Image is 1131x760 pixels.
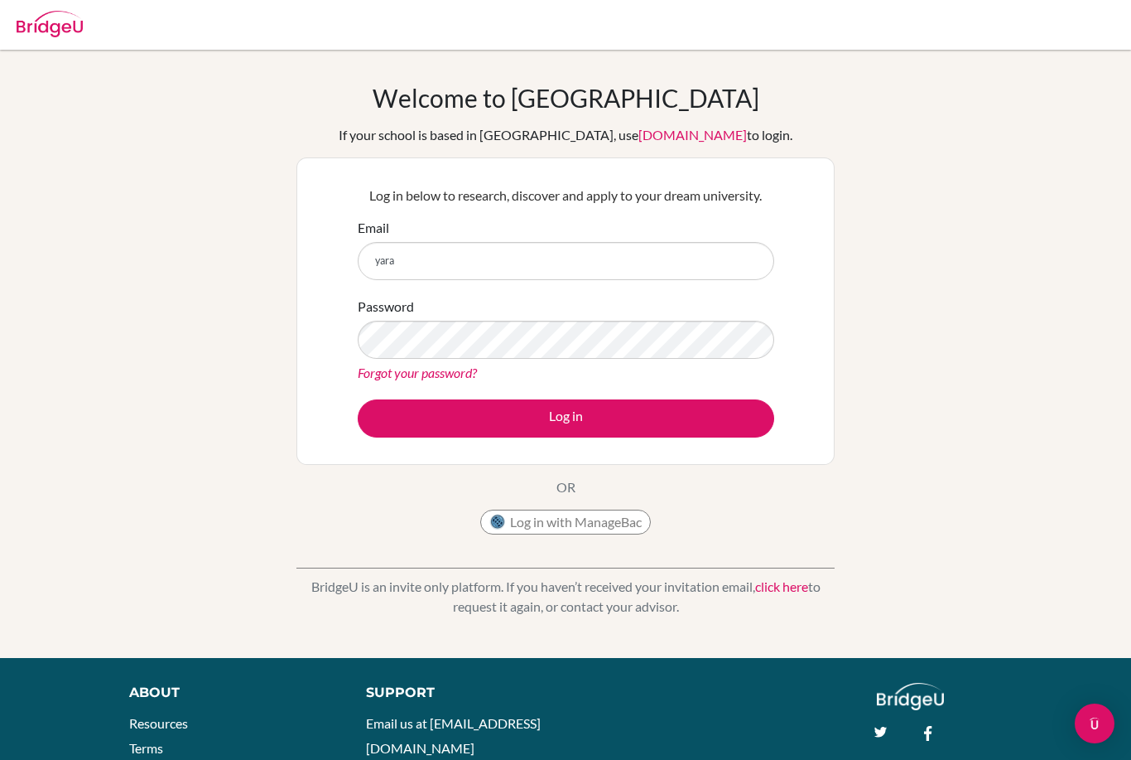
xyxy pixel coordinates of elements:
p: Log in below to research, discover and apply to your dream university. [358,186,774,206]
label: Email [358,218,389,238]
div: If your school is based in [GEOGRAPHIC_DATA], use to login. [339,125,792,145]
p: OR [556,477,575,497]
a: Resources [129,715,188,731]
div: Support [366,683,549,703]
a: Forgot your password? [358,365,477,380]
img: logo_white@2x-f4f0deed5e89b7ecb1c2cc34c3e3d731f90f0f143d5ea2071677605dd97b5244.png [877,683,944,710]
div: Open Intercom Messenger [1075,704,1114,743]
div: About [129,683,329,703]
button: Log in with ManageBac [480,510,651,535]
p: BridgeU is an invite only platform. If you haven’t received your invitation email, to request it ... [296,577,835,617]
a: Email us at [EMAIL_ADDRESS][DOMAIN_NAME] [366,715,541,756]
a: Terms [129,740,163,756]
button: Log in [358,399,774,438]
h1: Welcome to [GEOGRAPHIC_DATA] [373,83,759,113]
img: Bridge-U [17,11,83,37]
a: [DOMAIN_NAME] [638,127,747,143]
label: Password [358,297,414,317]
a: click here [755,578,808,594]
